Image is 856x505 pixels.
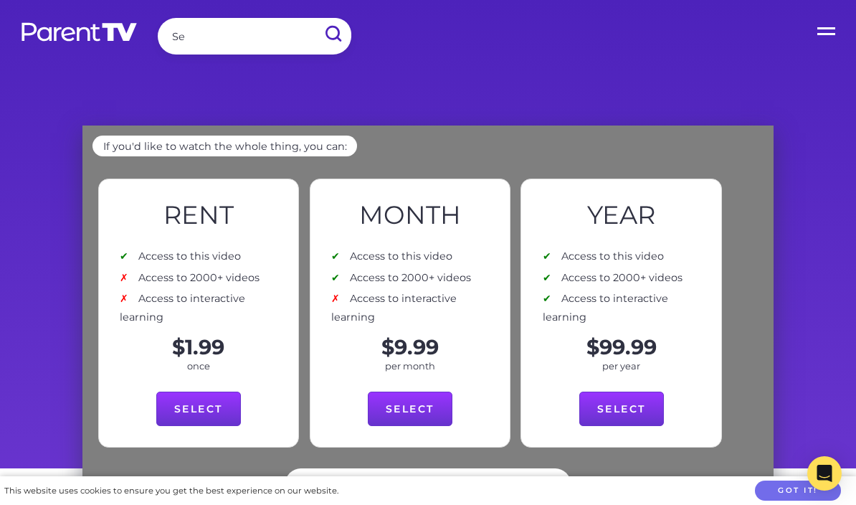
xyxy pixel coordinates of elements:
[120,269,291,288] li: Access to 2000+ videos
[4,483,338,499] div: This website uses cookies to ensure you get the best experience on our website.
[310,200,510,230] h2: Month
[158,18,351,55] input: Search ParentTV
[120,290,291,327] li: Access to interactive learning
[579,392,664,426] a: Select
[99,200,299,230] h2: Rent
[92,136,357,156] p: If you'd like to watch the whole thing, you can:
[368,392,452,426] a: Select
[310,337,510,358] p: $9.99
[543,247,714,266] li: Access to this video
[331,269,503,288] li: Access to 2000+ videos
[331,247,503,266] li: Access to this video
[285,468,570,499] p: Already have an account?
[807,456,842,491] div: Open Intercom Messenger
[505,473,555,492] a: Log In
[543,269,714,288] li: Access to 2000+ videos
[99,337,299,358] p: $1.99
[20,22,138,42] img: parenttv-logo-white.4c85aaf.svg
[521,358,721,374] p: per year
[521,200,721,230] h2: Year
[99,358,299,374] p: once
[521,337,721,358] p: $99.99
[755,481,841,501] button: Got it!
[331,290,503,327] li: Access to interactive learning
[156,392,241,426] a: Select
[314,18,351,50] input: Submit
[120,247,291,266] li: Access to this video
[543,290,714,327] li: Access to interactive learning
[310,358,510,374] p: per month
